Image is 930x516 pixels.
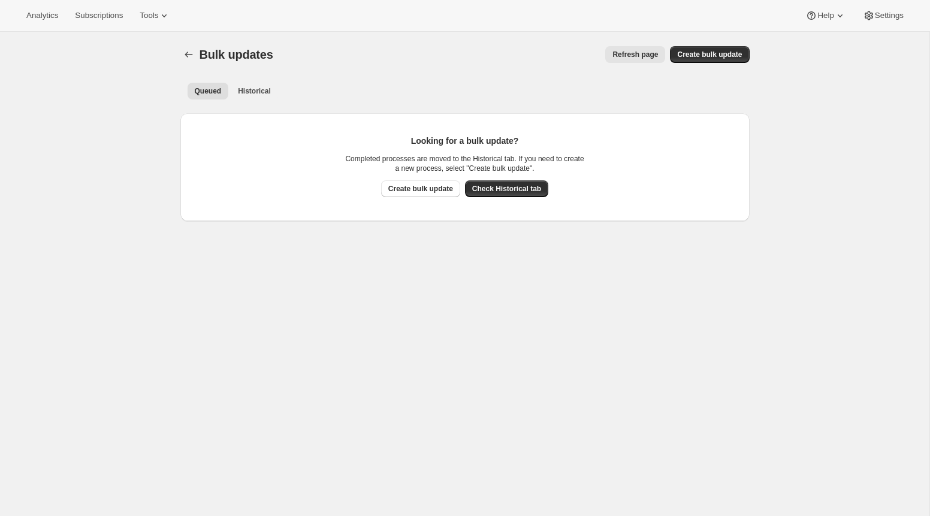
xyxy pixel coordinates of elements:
span: Help [817,11,834,20]
p: Completed processes are moved to the Historical tab. If you need to create a new process, select ... [345,154,585,173]
span: Tools [140,11,158,20]
button: Bulk updates [180,46,197,63]
span: Settings [875,11,904,20]
button: Tools [132,7,177,24]
button: Analytics [19,7,65,24]
button: Create bulk update [670,46,749,63]
button: Create bulk update [381,180,460,197]
span: Bulk updates [200,48,273,61]
span: Create bulk update [677,50,742,59]
button: Subscriptions [68,7,130,24]
span: Create bulk update [388,184,453,194]
span: Queued [195,86,222,96]
span: Check Historical tab [472,184,541,194]
span: Subscriptions [75,11,123,20]
span: Refresh page [612,50,658,59]
button: Check Historical tab [465,180,548,197]
p: Looking for a bulk update? [345,135,585,147]
button: Refresh page [605,46,665,63]
button: Help [798,7,853,24]
span: Analytics [26,11,58,20]
button: Settings [856,7,911,24]
span: Historical [238,86,271,96]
